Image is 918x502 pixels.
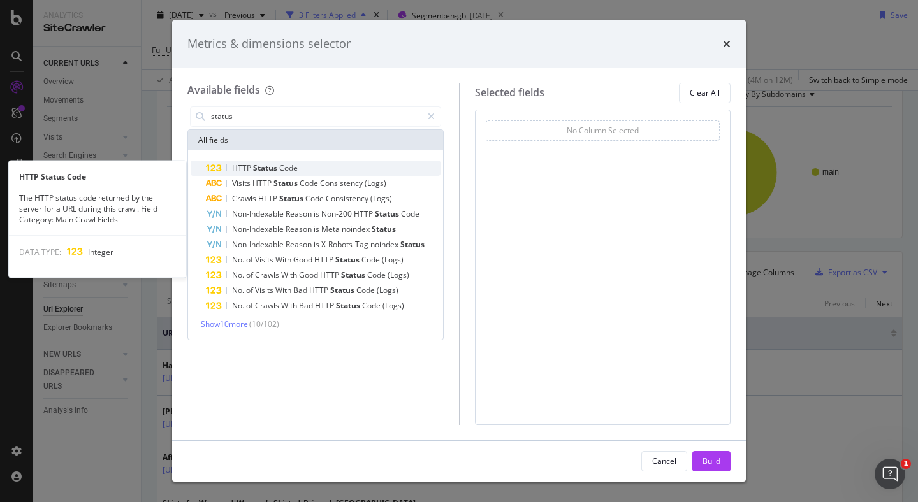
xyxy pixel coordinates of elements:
[377,285,398,296] span: (Logs)
[255,300,281,311] span: Crawls
[388,269,409,280] span: (Logs)
[246,269,255,280] span: of
[299,269,320,280] span: Good
[275,254,293,265] span: With
[232,178,252,189] span: Visits
[232,285,246,296] span: No.
[723,36,731,52] div: times
[314,224,321,234] span: is
[320,269,341,280] span: HTTP
[314,254,335,265] span: HTTP
[286,208,314,219] span: Reason
[314,208,321,219] span: is
[652,455,676,466] div: Cancel
[375,208,401,219] span: Status
[172,20,746,482] div: modal
[246,254,255,265] span: of
[367,269,388,280] span: Code
[361,254,382,265] span: Code
[365,178,386,189] span: (Logs)
[370,193,392,204] span: (Logs)
[273,178,300,189] span: Status
[300,178,320,189] span: Code
[232,224,286,234] span: Non-Indexable
[281,300,299,311] span: With
[372,224,396,234] span: Status
[321,239,370,250] span: X-Robots-Tag
[255,285,275,296] span: Visits
[187,36,351,52] div: Metrics & dimensions selector
[400,239,425,250] span: Status
[279,162,298,173] span: Code
[321,224,342,234] span: Meta
[232,162,253,173] span: HTTP
[252,178,273,189] span: HTTP
[255,269,281,280] span: Crawls
[232,254,246,265] span: No.
[293,254,314,265] span: Good
[210,107,422,126] input: Search by field name
[362,300,382,311] span: Code
[187,83,260,97] div: Available fields
[320,178,365,189] span: Consistency
[336,300,362,311] span: Status
[335,254,361,265] span: Status
[315,300,336,311] span: HTTP
[321,208,354,219] span: Non-200
[188,130,443,150] div: All fields
[875,459,905,489] iframe: Intercom live chat
[309,285,330,296] span: HTTP
[475,85,544,100] div: Selected fields
[246,300,255,311] span: of
[690,87,720,98] div: Clear All
[201,319,248,329] span: Show 10 more
[326,193,370,204] span: Consistency
[246,285,255,296] span: of
[342,224,372,234] span: noindex
[382,254,404,265] span: (Logs)
[354,208,375,219] span: HTTP
[232,269,246,280] span: No.
[567,125,639,136] div: No Column Selected
[249,319,279,329] span: ( 10 / 102 )
[901,459,911,469] span: 1
[275,285,293,296] span: With
[253,162,279,173] span: Status
[305,193,326,204] span: Code
[281,269,299,280] span: With
[314,239,321,250] span: is
[370,239,400,250] span: noindex
[232,193,258,204] span: Crawls
[232,239,286,250] span: Non-Indexable
[692,451,731,471] button: Build
[341,269,367,280] span: Status
[382,300,404,311] span: (Logs)
[232,208,286,219] span: Non-Indexable
[679,83,731,103] button: Clear All
[703,455,720,466] div: Build
[9,171,186,182] div: HTTP Status Code
[330,285,356,296] span: Status
[293,285,309,296] span: Bad
[299,300,315,311] span: Bad
[641,451,687,471] button: Cancel
[258,193,279,204] span: HTTP
[401,208,419,219] span: Code
[286,239,314,250] span: Reason
[255,254,275,265] span: Visits
[286,224,314,234] span: Reason
[356,285,377,296] span: Code
[279,193,305,204] span: Status
[232,300,246,311] span: No.
[9,192,186,225] div: The HTTP status code returned by the server for a URL during this crawl. Field Category: Main Cra...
